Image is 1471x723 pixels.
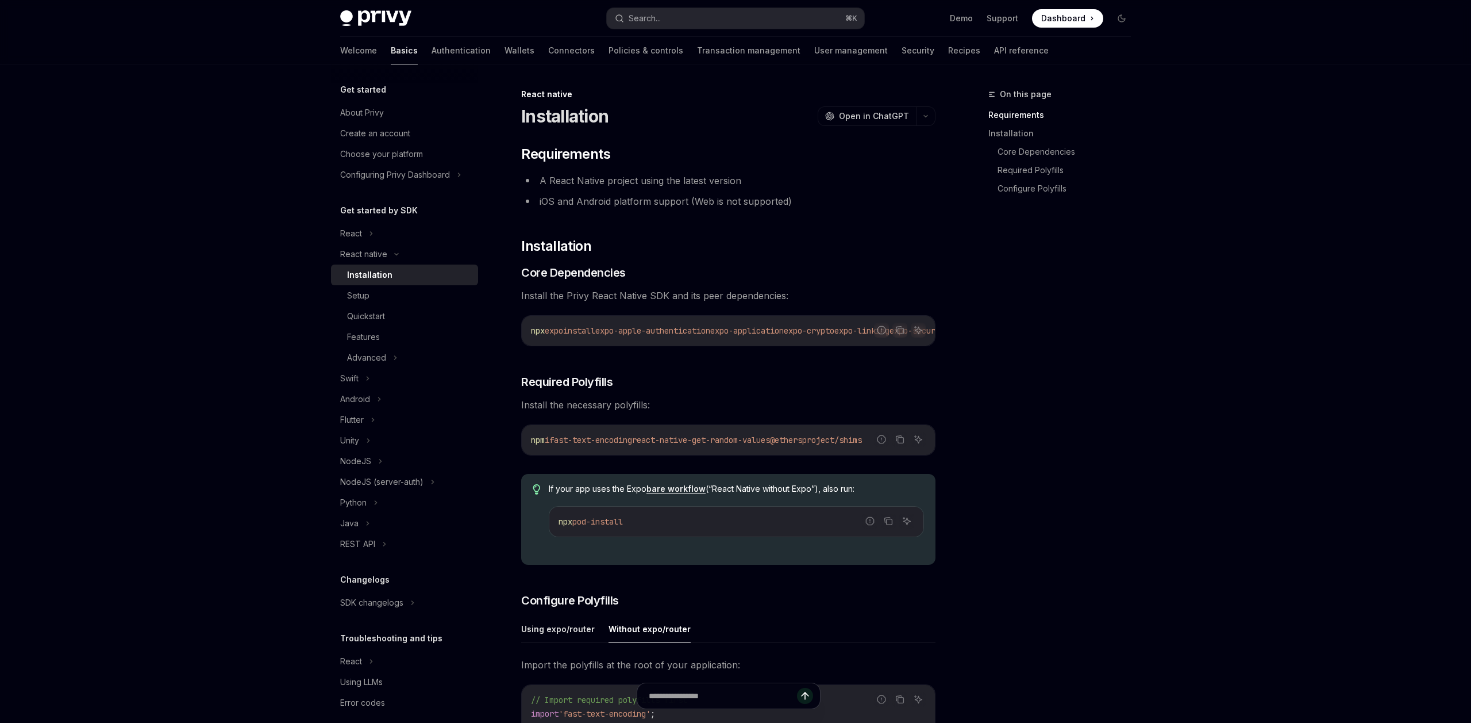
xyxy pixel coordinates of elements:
[340,204,418,217] h5: Get started by SDK
[340,632,442,645] h5: Troubleshooting and tips
[559,517,572,527] span: npx
[331,693,478,713] a: Error codes
[340,147,423,161] div: Choose your platform
[548,37,595,64] a: Connectors
[818,106,916,126] button: Open in ChatGPT
[340,537,375,551] div: REST API
[533,484,541,495] svg: Tip
[391,37,418,64] a: Basics
[340,83,386,97] h5: Get started
[521,173,935,189] li: A React Native project using the latest version
[549,483,924,495] span: If your app uses the Expo (“React Native without Expo”), also run:
[1112,9,1131,28] button: Toggle dark mode
[340,517,359,530] div: Java
[521,237,591,255] span: Installation
[521,193,935,209] li: iOS and Android platform support (Web is not supported)
[331,123,478,144] a: Create an account
[347,268,392,282] div: Installation
[521,145,610,163] span: Requirements
[797,688,813,704] button: Send message
[545,326,563,336] span: expo
[549,435,632,445] span: fast-text-encoding
[892,323,907,338] button: Copy the contents from the code block
[331,265,478,285] a: Installation
[340,10,411,26] img: dark logo
[331,672,478,693] a: Using LLMs
[340,675,383,689] div: Using LLMs
[697,37,800,64] a: Transaction management
[998,143,1140,161] a: Core Dependencies
[814,37,888,64] a: User management
[1041,13,1085,24] span: Dashboard
[874,432,889,447] button: Report incorrect code
[331,102,478,123] a: About Privy
[340,413,364,427] div: Flutter
[340,372,359,385] div: Swift
[505,37,534,64] a: Wallets
[987,13,1018,24] a: Support
[988,106,1140,124] a: Requirements
[521,592,619,609] span: Configure Polyfills
[881,514,896,529] button: Copy the contents from the code block
[998,161,1140,179] a: Required Polyfills
[340,696,385,710] div: Error codes
[340,227,362,240] div: React
[531,326,545,336] span: npx
[770,435,862,445] span: @ethersproject/shims
[521,288,935,304] span: Install the Privy React Native SDK and its peer dependencies:
[331,144,478,165] a: Choose your platform
[1000,87,1052,101] span: On this page
[521,657,935,673] span: Import the polyfills at the root of your application:
[595,326,710,336] span: expo-apple-authentication
[862,514,877,529] button: Report incorrect code
[521,374,613,390] span: Required Polyfills
[347,289,369,303] div: Setup
[845,14,857,23] span: ⌘ K
[563,326,595,336] span: install
[521,615,595,642] button: Using expo/router
[889,326,968,336] span: expo-secure-store
[902,37,934,64] a: Security
[892,432,907,447] button: Copy the contents from the code block
[340,127,410,140] div: Create an account
[629,12,661,25] div: Search...
[331,285,478,306] a: Setup
[948,37,980,64] a: Recipes
[545,435,549,445] span: i
[347,309,385,323] div: Quickstart
[521,89,935,100] div: React native
[531,435,545,445] span: npm
[988,124,1140,143] a: Installation
[950,13,973,24] a: Demo
[632,435,770,445] span: react-native-get-random-values
[340,596,403,610] div: SDK changelogs
[710,326,784,336] span: expo-application
[432,37,491,64] a: Authentication
[340,392,370,406] div: Android
[521,265,626,281] span: Core Dependencies
[340,655,362,668] div: React
[609,615,691,642] button: Without expo/router
[521,397,935,413] span: Install the necessary polyfills:
[340,434,359,447] div: Unity
[340,496,367,510] div: Python
[340,247,387,261] div: React native
[646,484,706,494] a: bare workflow
[347,330,380,344] div: Features
[340,475,423,489] div: NodeJS (server-auth)
[911,432,926,447] button: Ask AI
[572,517,623,527] span: pod-install
[340,37,377,64] a: Welcome
[340,106,384,120] div: About Privy
[994,37,1049,64] a: API reference
[331,327,478,347] a: Features
[607,8,864,29] button: Search...⌘K
[340,168,450,182] div: Configuring Privy Dashboard
[340,454,371,468] div: NodeJS
[911,323,926,338] button: Ask AI
[521,106,609,127] h1: Installation
[834,326,889,336] span: expo-linking
[839,110,909,122] span: Open in ChatGPT
[899,514,914,529] button: Ask AI
[874,323,889,338] button: Report incorrect code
